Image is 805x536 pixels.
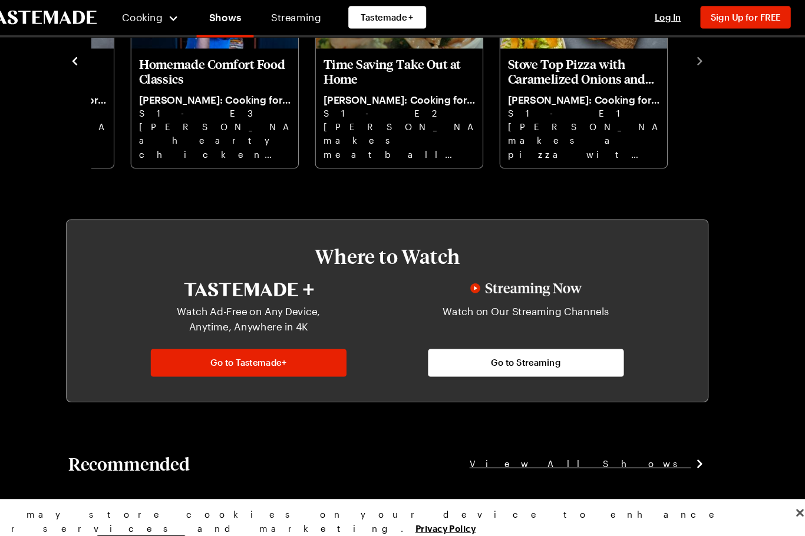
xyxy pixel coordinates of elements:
[19,477,776,503] div: We may store cookies on your device to enhance our services and marketing.
[19,477,776,528] div: Privacy
[19,503,129,528] button: Your Privacy Choices
[342,113,485,151] p: [PERSON_NAME] makes meatball kebabs, crispy pork noodles, and a humble [PERSON_NAME] crumble from...
[154,11,192,22] span: Cooking
[24,10,130,24] a: To Tastemade Home Page
[129,503,214,528] button: Ok
[500,335,566,347] span: Go to Streaming
[448,286,618,314] p: Watch on Our Streaming Channels
[342,53,485,151] a: Time Saving Take Out at Home
[169,88,312,100] p: [PERSON_NAME]: Cooking for Less
[237,335,308,347] span: Go to Tastemade+
[103,49,115,64] button: navigate to previous item
[169,53,312,151] a: Homemade Comfort Food Classics
[223,2,277,35] a: Shows
[706,11,772,21] span: Sign Up for FREE
[342,100,485,113] p: S1 - E2
[378,11,427,22] span: Tastemade +
[642,11,689,22] button: Log In
[169,113,312,151] p: [PERSON_NAME] a hearty chicken pie, super-satisfying mushroom risotto and a no-cook cake.
[441,328,625,354] a: Go to Streaming
[169,53,312,81] p: Homemade Comfort Food Classics
[516,53,658,151] a: Stove Top Pizza with Caramelized Onions and Peppers
[480,429,688,442] span: View All Shows
[169,100,312,113] p: S1 - E3
[137,230,668,252] h3: Where to Watch
[516,53,658,81] p: Stove Top Pizza with Caramelized Onions and Peppers
[153,2,207,31] button: Cooking
[654,11,678,21] span: Log In
[103,425,217,446] h2: Recommended
[480,266,585,279] img: Streaming
[516,100,658,113] p: S1 - E1
[777,469,803,495] button: Close
[366,6,439,27] a: Tastemade +
[516,88,658,100] p: [PERSON_NAME]: Cooking for Less
[480,429,702,442] a: View All Shows
[342,53,485,81] p: Time Saving Take Out at Home
[187,286,357,314] p: Watch Ad-Free on Any Device, Anytime, Anywhere in 4K
[342,88,485,100] p: [PERSON_NAME]: Cooking for Less
[690,49,702,64] button: navigate to next item
[429,490,486,501] a: More information about your privacy, opens in a new tab
[212,266,334,279] img: Tastemade+
[697,6,781,27] button: Sign Up for FREE
[516,113,658,151] p: [PERSON_NAME] makes a pizza with no oven and turns the humble pancake into an oozy showstopper.
[180,328,364,354] a: Go to Tastemade+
